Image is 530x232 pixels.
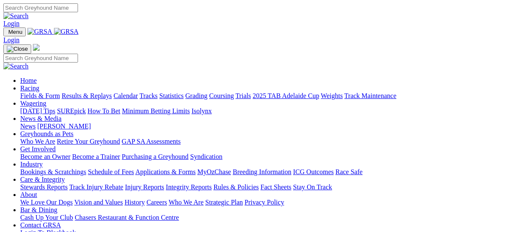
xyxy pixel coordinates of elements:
[3,27,26,36] button: Toggle navigation
[33,44,40,51] img: logo-grsa-white.png
[3,36,19,44] a: Login
[20,206,57,213] a: Bar & Dining
[20,183,527,191] div: Care & Integrity
[3,12,29,20] img: Search
[124,199,145,206] a: History
[54,28,79,35] img: GRSA
[20,199,527,206] div: About
[190,153,222,160] a: Syndication
[235,92,251,99] a: Trials
[20,130,73,137] a: Greyhounds as Pets
[8,29,22,35] span: Menu
[88,107,121,115] a: How To Bet
[197,168,231,175] a: MyOzChase
[293,183,332,191] a: Stay On Track
[321,92,343,99] a: Weights
[205,199,243,206] a: Strategic Plan
[344,92,396,99] a: Track Maintenance
[261,183,291,191] a: Fact Sheets
[20,107,527,115] div: Wagering
[37,123,91,130] a: [PERSON_NAME]
[69,183,123,191] a: Track Injury Rebate
[20,214,73,221] a: Cash Up Your Club
[3,20,19,27] a: Login
[233,168,291,175] a: Breeding Information
[75,214,179,221] a: Chasers Restaurant & Function Centre
[293,168,334,175] a: ICG Outcomes
[335,168,362,175] a: Race Safe
[122,107,190,115] a: Minimum Betting Limits
[20,183,67,191] a: Stewards Reports
[209,92,234,99] a: Coursing
[125,183,164,191] a: Injury Reports
[20,153,527,161] div: Get Involved
[20,85,39,92] a: Racing
[20,145,56,153] a: Get Involved
[20,115,62,122] a: News & Media
[20,123,35,130] a: News
[57,138,120,145] a: Retire Your Greyhound
[159,92,184,99] a: Statistics
[253,92,319,99] a: 2025 TAB Adelaide Cup
[27,28,52,35] img: GRSA
[140,92,158,99] a: Tracks
[169,199,204,206] a: Who We Are
[7,46,28,52] img: Close
[20,92,60,99] a: Fields & Form
[72,153,120,160] a: Become a Trainer
[20,138,527,145] div: Greyhounds as Pets
[20,176,65,183] a: Care & Integrity
[186,92,207,99] a: Grading
[88,168,134,175] a: Schedule of Fees
[122,153,188,160] a: Purchasing a Greyhound
[20,214,527,221] div: Bar & Dining
[20,153,70,160] a: Become an Owner
[3,3,78,12] input: Search
[3,54,78,63] input: Search
[20,138,55,145] a: Who We Are
[20,191,37,198] a: About
[20,161,43,168] a: Industry
[20,77,37,84] a: Home
[135,168,196,175] a: Applications & Forms
[3,63,29,70] img: Search
[146,199,167,206] a: Careers
[213,183,259,191] a: Rules & Policies
[245,199,284,206] a: Privacy Policy
[191,107,212,115] a: Isolynx
[62,92,112,99] a: Results & Replays
[20,168,86,175] a: Bookings & Scratchings
[166,183,212,191] a: Integrity Reports
[3,44,31,54] button: Toggle navigation
[20,107,55,115] a: [DATE] Tips
[20,221,61,229] a: Contact GRSA
[20,168,527,176] div: Industry
[20,199,73,206] a: We Love Our Dogs
[57,107,86,115] a: SUREpick
[74,199,123,206] a: Vision and Values
[20,123,527,130] div: News & Media
[113,92,138,99] a: Calendar
[20,100,46,107] a: Wagering
[20,92,527,100] div: Racing
[122,138,181,145] a: GAP SA Assessments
